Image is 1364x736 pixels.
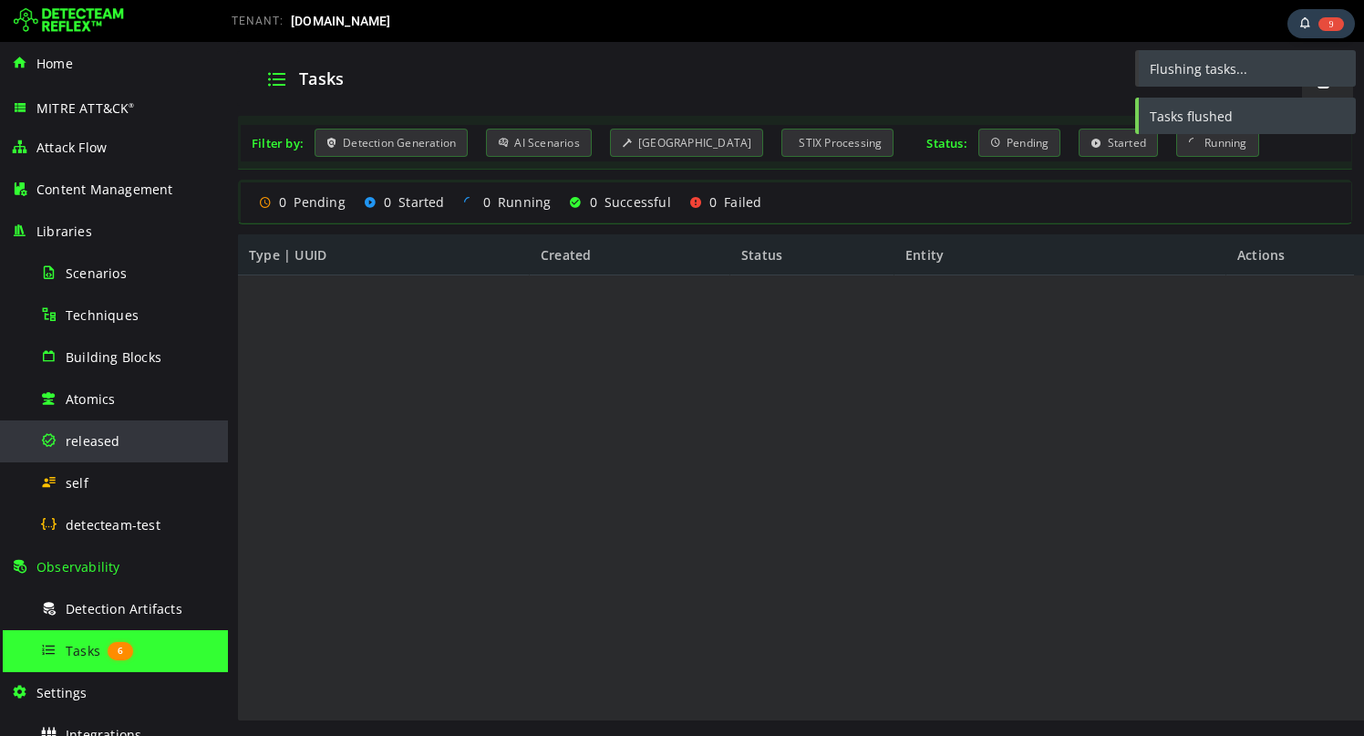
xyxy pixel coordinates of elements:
[461,151,534,169] div: Failed
[258,87,364,115] div: AI Scenarios
[1318,17,1344,31] span: 9
[36,558,120,575] span: Observability
[66,642,100,659] span: Tasks
[36,223,92,240] span: Libraries
[36,684,88,701] span: Settings
[553,87,666,115] div: STIX Processing
[911,56,1128,94] div: Tasks flushed
[382,87,536,115] div: [GEOGRAPHIC_DATA]
[136,151,217,169] div: Started
[235,151,324,169] div: Running
[666,192,998,233] div: Entity
[750,87,833,115] div: Pending
[107,641,135,661] span: 6
[36,99,135,117] span: MITRE ATT&CK
[341,151,442,169] div: Successful
[502,192,666,233] div: Status
[31,151,118,169] div: Pending
[851,87,930,115] div: Started
[66,264,127,282] span: Scenarios
[14,6,124,36] img: Detecteam logo
[156,151,163,169] span: 0
[51,151,58,169] span: 0
[911,8,1128,47] div: Flushing tasks...
[1287,9,1355,38] div: Task Notifications
[24,93,76,109] div: Filter by:
[66,432,120,450] span: released
[362,151,369,169] span: 0
[302,192,502,233] div: Created
[998,192,1126,233] div: Actions
[255,151,263,169] span: 0
[36,181,173,198] span: Content Management
[291,14,391,28] span: [DOMAIN_NAME]
[481,151,489,169] span: 0
[10,192,302,233] div: Type | UUID
[36,139,107,156] span: Attack Flow
[87,87,240,115] div: Detection Generation
[698,93,739,109] div: Status:
[66,306,139,324] span: Techniques
[66,516,160,534] span: detecteam-test
[36,55,73,72] span: Home
[129,101,134,109] sup: ®
[66,474,88,492] span: self
[66,600,182,617] span: Detection Artifacts
[66,390,115,408] span: Atomics
[232,15,284,27] span: TENANT:
[71,26,116,47] span: Tasks
[66,348,161,366] span: Building Blocks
